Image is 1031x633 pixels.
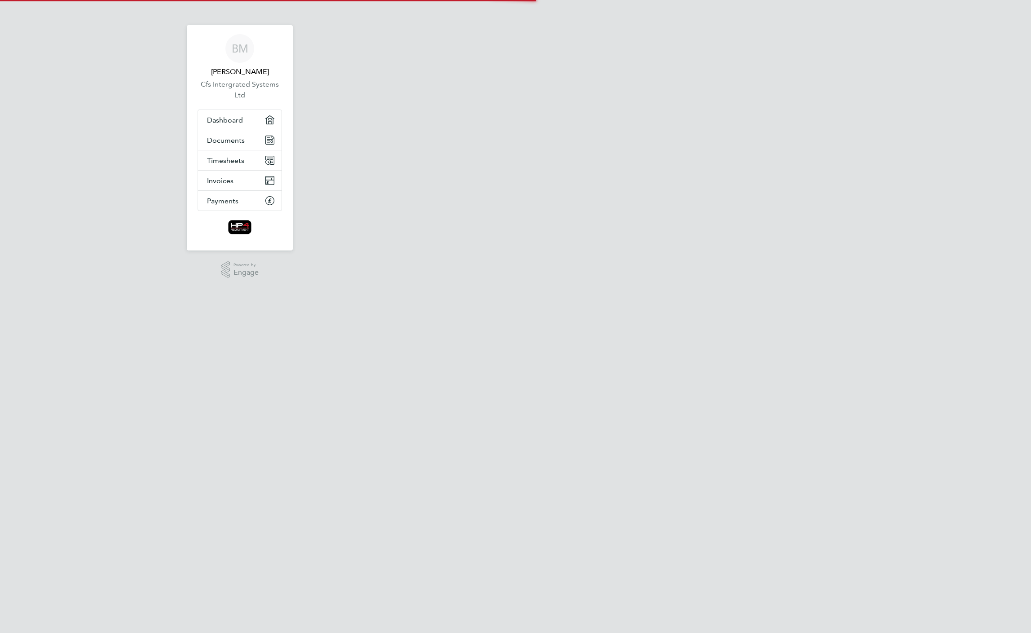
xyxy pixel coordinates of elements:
a: Timesheets [198,150,282,170]
a: Cfs Intergrated Systems Ltd [198,79,282,101]
a: Dashboard [198,110,282,130]
nav: Main navigation [187,25,293,251]
span: Powered by [234,261,259,269]
span: Documents [207,136,245,145]
span: Invoices [207,176,234,185]
span: Timesheets [207,156,244,165]
span: Ben Moore [198,66,282,77]
a: Invoices [198,171,282,190]
span: BM [232,43,248,54]
span: Dashboard [207,116,243,124]
span: Engage [234,269,259,277]
a: Documents [198,130,282,150]
img: hp4recruitment-logo-retina.png [228,220,252,234]
a: BM[PERSON_NAME] [198,34,282,77]
span: Payments [207,197,238,205]
a: Go to home page [198,220,282,234]
a: Payments [198,191,282,211]
a: Powered byEngage [221,261,259,278]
